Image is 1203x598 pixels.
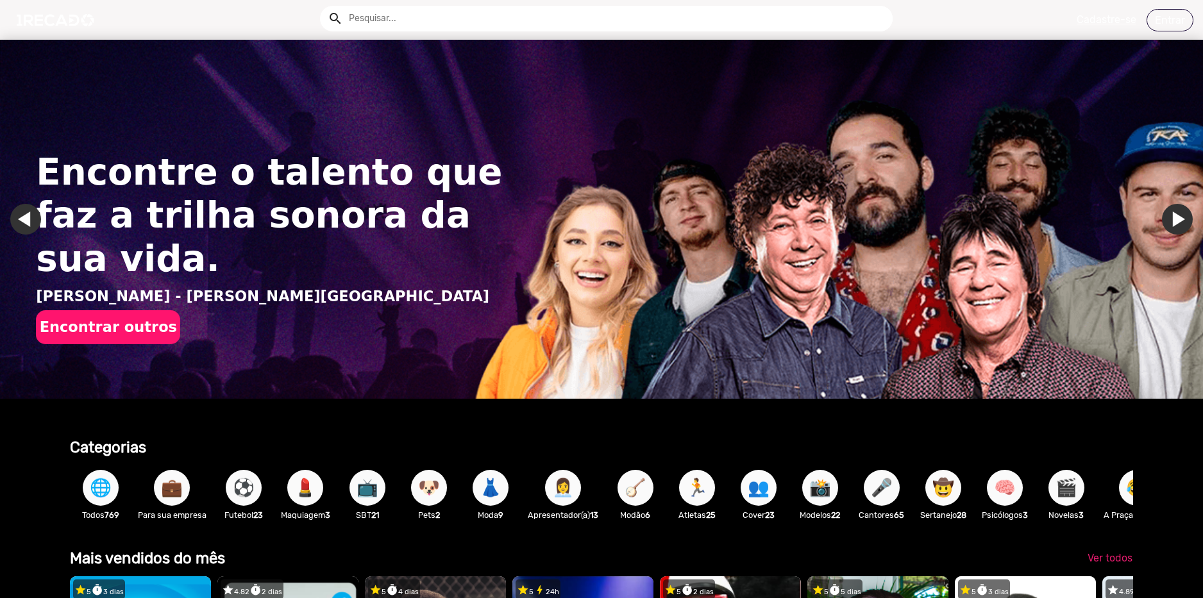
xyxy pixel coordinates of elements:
[925,470,961,506] button: 🤠
[987,470,1023,506] button: 🧠
[281,509,330,521] p: Maquiagem
[618,470,653,506] button: 🪕
[741,470,777,506] button: 👥
[679,470,715,506] button: 🏃
[349,470,385,506] button: 📺
[686,470,708,506] span: 🏃
[871,470,893,506] span: 🎤
[339,6,893,31] input: Pesquisar...
[473,470,509,506] button: 👗
[748,470,770,506] span: 👥
[161,470,183,506] span: 💼
[957,510,966,520] b: 28
[233,470,255,506] span: ⚽
[864,470,900,506] button: 🎤
[76,509,125,521] p: Todos
[325,510,330,520] b: 3
[36,286,517,308] p: [PERSON_NAME] - [PERSON_NAME][GEOGRAPHIC_DATA]
[357,470,378,506] span: 📺
[226,470,262,506] button: ⚽
[435,510,440,520] b: 2
[645,510,650,520] b: 6
[10,204,41,235] a: Ir para o último slide
[466,509,515,521] p: Moda
[294,470,316,506] span: 💄
[894,510,904,520] b: 65
[932,470,954,506] span: 🤠
[418,470,440,506] span: 🐶
[552,470,574,506] span: 👩‍💼
[796,509,845,521] p: Modelos
[498,510,503,520] b: 9
[802,470,838,506] button: 📸
[980,509,1029,521] p: Psicólogos
[857,509,906,521] p: Cantores
[1042,509,1091,521] p: Novelas
[1077,13,1136,26] u: Cadastre-se
[1162,204,1193,235] a: Ir para o próximo slide
[371,510,379,520] b: 21
[343,509,392,521] p: SBT
[411,470,447,506] button: 🐶
[90,470,112,506] span: 🌐
[809,470,831,506] span: 📸
[611,509,660,521] p: Modão
[70,549,225,567] b: Mais vendidos do mês
[1126,470,1148,506] span: 😂
[1023,510,1028,520] b: 3
[287,470,323,506] button: 💄
[673,509,721,521] p: Atletas
[328,11,343,26] mat-icon: Example home icon
[154,470,190,506] button: 💼
[83,470,119,506] button: 🌐
[994,470,1016,506] span: 🧠
[36,310,180,344] button: Encontrar outros
[1088,552,1132,564] span: Ver todos
[1079,510,1084,520] b: 3
[1104,509,1170,521] p: A Praça é Nossa
[545,470,581,506] button: 👩‍💼
[831,510,840,520] b: 22
[1147,9,1193,31] a: Entrar
[405,509,453,521] p: Pets
[528,509,598,521] p: Apresentador(a)
[590,510,598,520] b: 13
[323,6,346,29] button: Example home icon
[138,509,206,521] p: Para sua empresa
[706,510,716,520] b: 25
[625,470,646,506] span: 🪕
[919,509,968,521] p: Sertanejo
[480,470,501,506] span: 👗
[70,438,146,456] b: Categorias
[253,510,263,520] b: 23
[765,510,775,520] b: 23
[1048,470,1084,506] button: 🎬
[105,510,119,520] b: 769
[1119,470,1155,506] button: 😂
[219,509,268,521] p: Futebol
[1056,470,1077,506] span: 🎬
[36,151,517,281] h1: Encontre o talento que faz a trilha sonora da sua vida.
[734,509,783,521] p: Cover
